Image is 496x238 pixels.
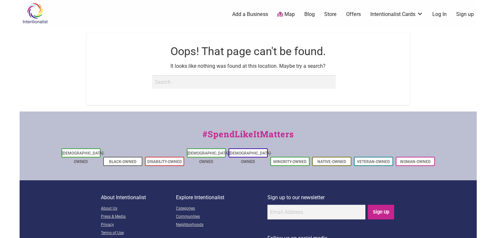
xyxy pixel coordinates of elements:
a: Intentionalist Cards [370,11,423,18]
a: Black-Owned [109,159,136,164]
a: Categories [176,205,267,213]
p: It looks like nothing was found at this location. Maybe try a search? [104,62,392,70]
a: Add a Business [232,11,268,18]
a: Offers [346,11,361,18]
input: Email Address [267,205,365,219]
p: Sign up to our newsletter [267,193,395,202]
a: Store [324,11,337,18]
a: Privacy [101,221,176,229]
a: Map [277,11,295,18]
a: Neighborhoods [176,221,267,229]
div: #SpendLikeItMatters [20,128,477,147]
a: Log In [432,11,447,18]
a: [DEMOGRAPHIC_DATA]-Owned [187,151,230,164]
a: Communities [176,213,267,221]
a: [DEMOGRAPHIC_DATA]-Owned [229,151,272,164]
a: Minority-Owned [273,159,307,164]
h1: Oops! That page can't be found. [104,44,392,59]
a: Terms of Use [101,229,176,237]
input: Search [152,75,336,88]
a: Veteran-Owned [357,159,390,164]
a: [DEMOGRAPHIC_DATA]-Owned [62,151,104,164]
a: Native-Owned [317,159,346,164]
a: Woman-Owned [400,159,431,164]
p: Explore Intentionalist [176,193,267,202]
img: Intentionalist [20,3,51,24]
input: Sign Up [368,205,394,219]
a: Disability-Owned [147,159,182,164]
a: Press & Media [101,213,176,221]
p: About Intentionalist [101,193,176,202]
a: Sign up [456,11,474,18]
a: Blog [304,11,315,18]
a: About Us [101,205,176,213]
